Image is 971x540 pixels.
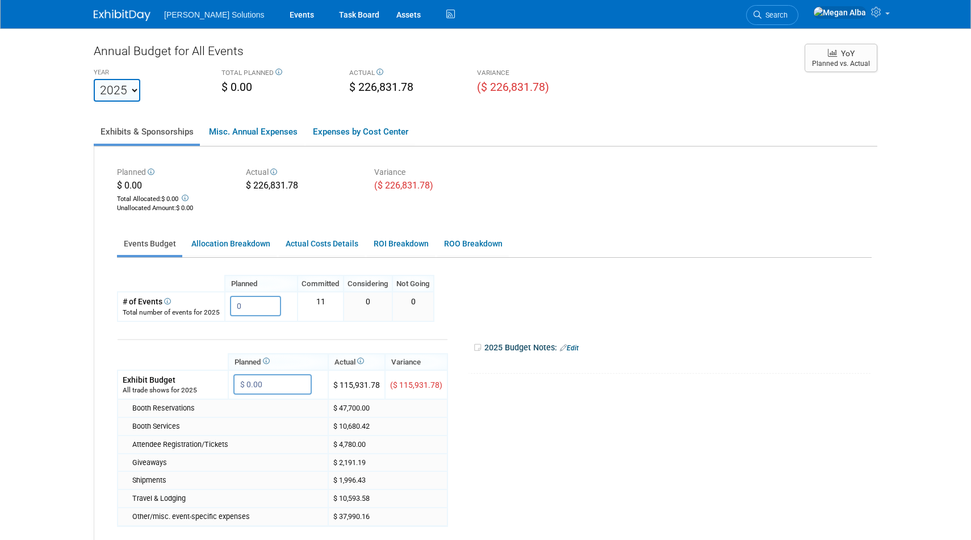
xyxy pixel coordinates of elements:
div: Travel & Lodging [132,493,323,504]
div: Booth Services [132,421,323,432]
div: Attendee Registration/Tickets [132,439,323,450]
div: Total Allocated: [117,192,229,204]
th: Not Going [392,275,434,292]
a: Search [746,5,798,25]
button: YoY Planned vs. Actual [805,44,877,72]
a: Misc. Annual Expenses [202,120,304,144]
div: : [117,204,229,213]
div: # of Events [123,296,220,307]
span: Search [761,11,788,19]
td: $ 10,680.42 [328,417,447,436]
td: $ 1,996.43 [328,471,447,489]
span: Unallocated Amount [117,204,174,212]
span: ($ 226,831.78) [374,180,433,191]
a: Events Budget [117,233,182,255]
a: Expenses by Cost Center [306,120,415,144]
div: Annual Budget for All Events [94,43,793,65]
div: Exhibit Budget [123,374,223,386]
span: $ 0.00 [161,195,178,203]
div: All trade shows for 2025 [123,386,223,395]
td: 11 [298,292,344,321]
a: Exhibits & Sponsorships [94,120,200,144]
td: $ 115,931.78 [328,370,385,399]
div: $ 226,831.78 [246,179,358,194]
a: Edit [560,344,579,352]
div: VARIANCE [477,68,588,79]
div: TOTAL PLANNED [221,68,332,79]
img: ExhibitDay [94,10,150,21]
td: $ 4,780.00 [328,436,447,454]
span: ($ 115,931.78) [390,380,442,390]
span: YoY [841,49,855,58]
div: Giveaways [132,458,323,468]
td: 0 [344,292,392,321]
span: [PERSON_NAME] Solutions [164,10,265,19]
div: Variance [374,166,486,179]
div: Planned [117,166,229,179]
span: $ 0.00 [221,81,252,94]
div: Actual [246,166,358,179]
td: 0 [392,292,434,321]
a: ROI Breakdown [367,233,435,255]
td: $ 37,990.16 [328,508,447,526]
th: Considering [344,275,392,292]
span: ($ 226,831.78) [477,81,549,94]
td: $ 2,191.19 [328,454,447,472]
img: Megan Alba [813,6,867,19]
span: $ 0.00 [117,180,142,191]
span: $ 0.00 [176,204,193,212]
div: 2025 Budget Notes: [473,339,870,357]
th: Planned [225,275,298,292]
td: $ 10,593.58 [328,489,447,508]
div: Shipments [132,475,323,485]
a: Actual Costs Details [279,233,365,255]
th: Planned [228,354,328,370]
td: $ 47,700.00 [328,399,447,417]
th: Committed [298,275,344,292]
span: $ 226,831.78 [349,81,413,94]
div: YEAR [94,68,204,79]
div: ACTUAL [349,68,460,79]
div: Other/misc. event-specific expenses [132,512,323,522]
div: Booth Reservations [132,403,323,413]
th: Variance [385,354,447,370]
div: Total number of events for 2025 [123,308,220,317]
th: Actual [328,354,385,370]
a: Allocation Breakdown [185,233,277,255]
a: ROO Breakdown [437,233,509,255]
